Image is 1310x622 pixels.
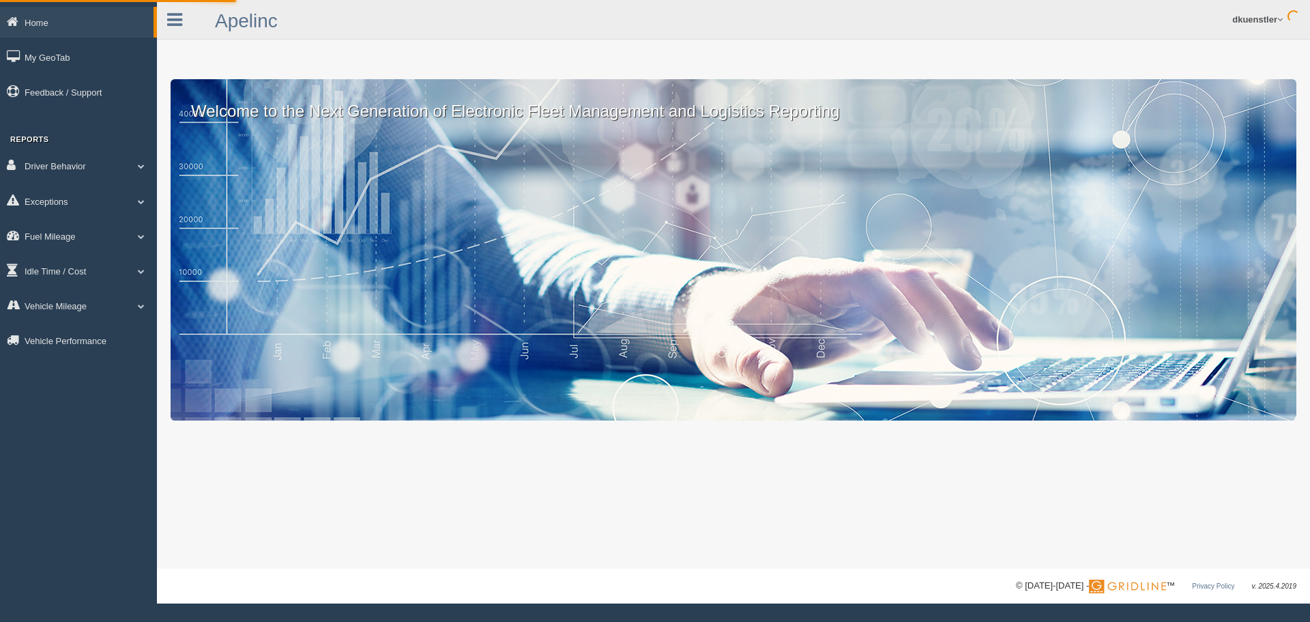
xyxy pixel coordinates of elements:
a: Privacy Policy [1192,582,1234,590]
div: © [DATE]-[DATE] - ™ [1016,579,1296,593]
span: v. 2025.4.2019 [1252,582,1296,590]
img: Gridline [1089,580,1166,593]
p: Welcome to the Next Generation of Electronic Fleet Management and Logistics Reporting [171,79,1296,123]
a: Apelinc [215,10,278,31]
